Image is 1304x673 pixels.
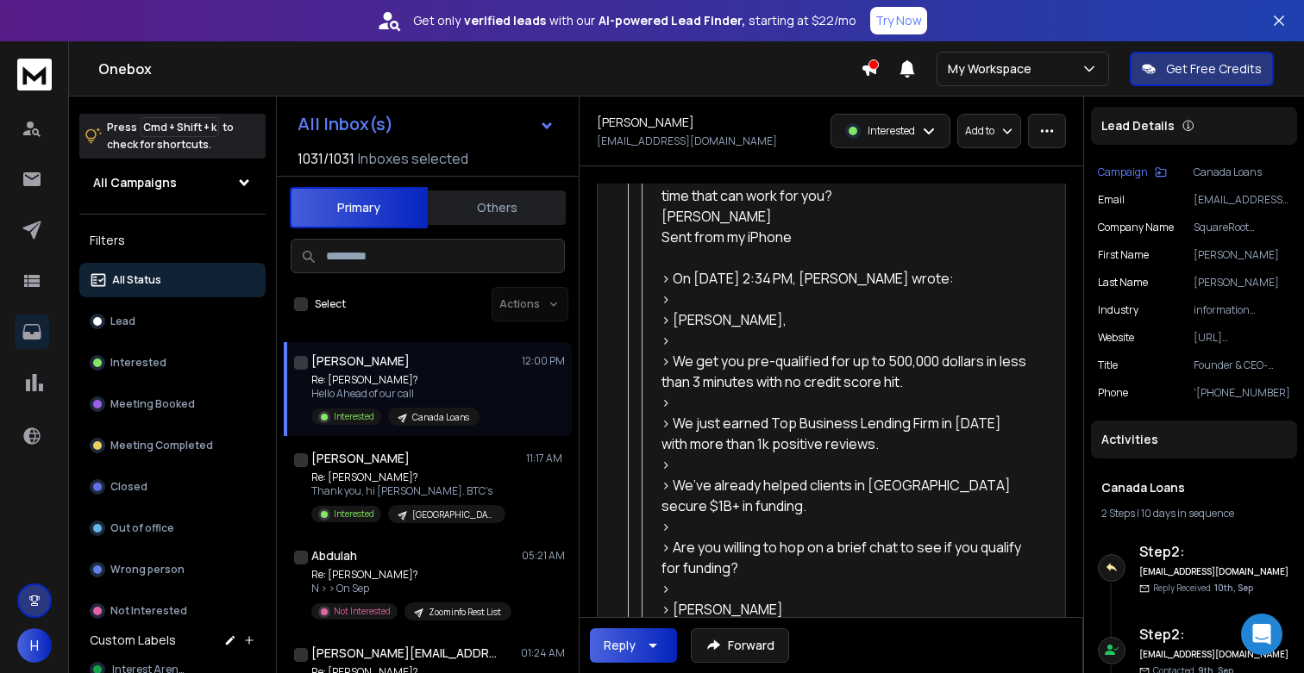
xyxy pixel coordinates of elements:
[1194,358,1290,372] p: Founder & CEO-SquareRoot Technology([DATE]-Present)
[691,628,789,663] button: Forward
[1098,221,1174,234] p: Company Name
[110,439,213,452] p: Meeting Completed
[1101,479,1287,496] h1: Canada Loans
[79,511,266,545] button: Out of office
[413,12,856,29] p: Get only with our starting at $22/mo
[110,397,195,411] p: Meeting Booked
[868,124,915,138] p: Interested
[315,297,346,311] label: Select
[79,470,266,504] button: Closed
[412,411,469,424] p: Canada Loans
[1139,648,1290,661] h6: [EMAIL_ADDRESS][DOMAIN_NAME]
[429,606,501,619] p: Zoominfo Rest List
[290,187,428,228] button: Primary
[1101,507,1287,520] div: |
[17,628,52,663] button: H
[334,508,374,520] p: Interested
[334,410,374,423] p: Interested
[1098,276,1148,290] p: Last Name
[311,387,480,401] p: Hello Ahead of our call
[526,452,565,465] p: 11:17 AM
[311,645,501,662] h1: [PERSON_NAME][EMAIL_ADDRESS][DOMAIN_NAME] +1
[311,568,511,582] p: Re: [PERSON_NAME]?
[298,148,354,169] span: 1031 / 1031
[110,315,135,328] p: Lead
[110,480,147,494] p: Closed
[464,12,546,29] strong: verified leads
[597,134,777,148] p: [EMAIL_ADDRESS][DOMAIN_NAME]
[1098,331,1134,345] p: website
[522,354,565,368] p: 12:00 PM
[98,59,861,79] h1: Onebox
[17,59,52,90] img: logo
[590,628,677,663] button: Reply
[1139,624,1290,645] h6: Step 2 :
[1098,303,1138,317] p: industry
[90,632,176,649] h3: Custom Labels
[870,7,927,34] button: Try Now
[1098,386,1128,400] p: Phone
[110,356,166,370] p: Interested
[79,428,266,463] button: Meeting Completed
[112,273,161,287] p: All Status
[141,117,219,137] span: Cmd + Shift + k
[1194,386,1290,400] p: '[PHONE_NUMBER]
[599,12,745,29] strong: AI-powered Lead Finder,
[79,594,266,628] button: Not Interested
[311,484,505,498] p: Thank you, hi [PERSON_NAME]. BTC's
[311,352,410,370] h1: [PERSON_NAME]
[965,124,994,138] p: Add to
[1101,117,1175,134] p: Lead Details
[107,119,234,153] p: Press to check for shortcuts.
[1194,248,1290,262] p: [PERSON_NAME]
[79,165,266,200] button: All Campaigns
[1194,303,1290,317] p: information technology & services
[412,508,495,521] p: [GEOGRAPHIC_DATA] + US Loans
[311,582,511,595] p: N > > On Sep
[1098,165,1148,179] p: Campaign
[110,604,187,618] p: Not Interested
[311,373,480,387] p: Re: [PERSON_NAME]?
[1214,582,1253,594] span: 10th, Sep
[1153,582,1253,595] p: Reply Received
[1166,60,1262,78] p: Get Free Credits
[428,189,566,227] button: Others
[110,563,185,576] p: Wrong person
[1194,165,1290,179] p: Canada Loans
[1098,193,1125,207] p: Email
[521,646,565,660] p: 01:24 AM
[79,552,266,587] button: Wrong person
[311,470,505,484] p: Re: [PERSON_NAME]?
[311,547,357,564] h1: Abdulah
[1130,52,1274,86] button: Get Free Credits
[1091,421,1297,458] div: Activities
[948,60,1038,78] p: My Workspace
[604,637,636,654] div: Reply
[284,107,568,141] button: All Inbox(s)
[1098,248,1149,262] p: First Name
[93,174,177,191] h1: All Campaigns
[1241,614,1282,655] div: Open Intercom Messenger
[522,549,565,563] p: 05:21 AM
[1139,565,1290,578] h6: [EMAIL_ADDRESS][DOMAIN_NAME]
[597,114,694,131] h1: [PERSON_NAME]
[311,450,410,467] h1: [PERSON_NAME]
[1194,193,1290,207] p: [EMAIL_ADDRESS][DOMAIN_NAME]
[1139,541,1290,562] h6: Step 2 :
[334,605,391,618] p: Not Interested
[79,346,266,380] button: Interested
[1194,331,1290,345] p: [URL][DOMAIN_NAME]
[1098,358,1118,372] p: title
[79,387,266,421] button: Meeting Booked
[875,12,922,29] p: Try Now
[79,263,266,297] button: All Status
[110,521,174,535] p: Out of office
[1194,221,1290,234] p: SquareRoot Technology
[1194,276,1290,290] p: [PERSON_NAME]
[79,304,266,339] button: Lead
[1141,506,1234,520] span: 10 days in sequence
[79,228,266,252] h3: Filters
